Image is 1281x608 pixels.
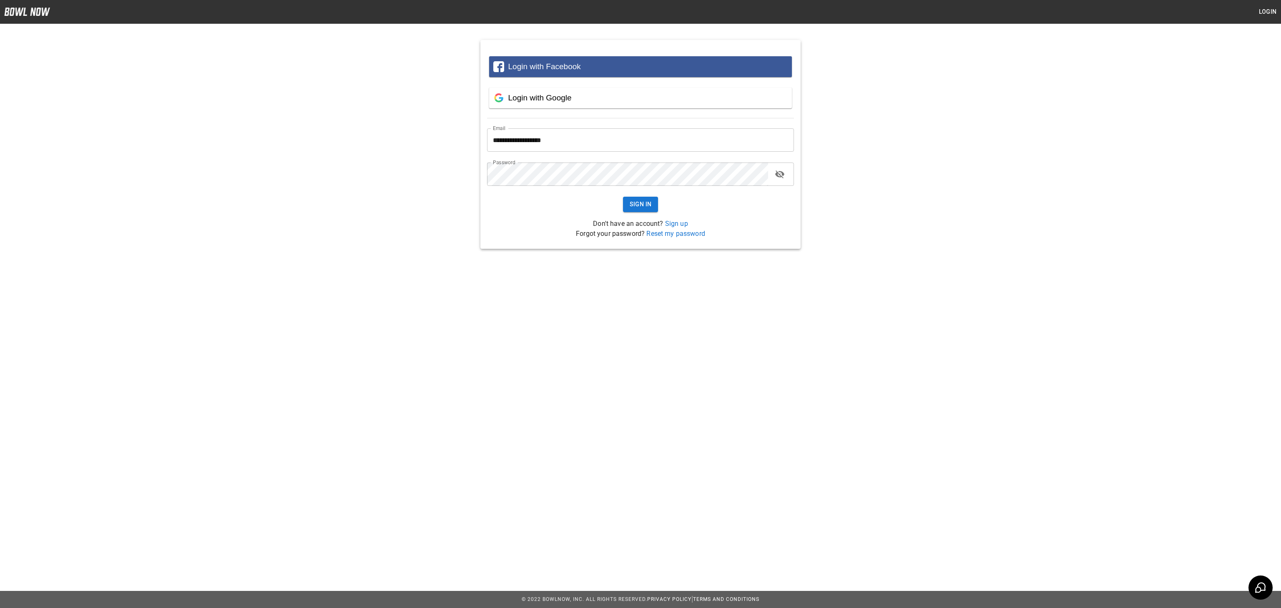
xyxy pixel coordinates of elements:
span: Login with Facebook [508,62,581,71]
img: logo [4,8,50,16]
button: Sign In [623,197,658,212]
button: toggle password visibility [771,166,788,183]
a: Privacy Policy [647,596,691,602]
button: Login [1254,4,1281,20]
button: Login with Google [489,88,792,108]
button: Login with Facebook [489,56,792,77]
span: © 2022 BowlNow, Inc. All Rights Reserved. [522,596,647,602]
span: Login with Google [508,93,572,102]
a: Sign up [665,220,688,228]
a: Reset my password [646,230,705,238]
p: Don't have an account? [487,219,794,229]
p: Forgot your password? [487,229,794,239]
a: Terms and Conditions [693,596,759,602]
